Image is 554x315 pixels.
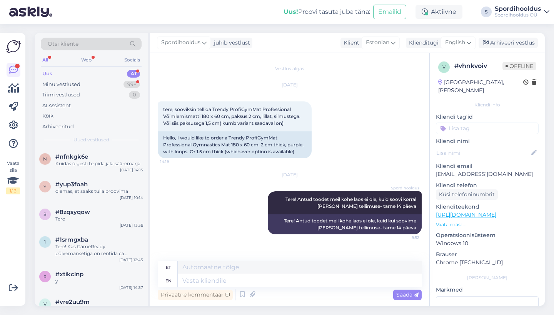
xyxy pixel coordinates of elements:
div: et [166,261,171,274]
span: Uued vestlused [73,136,109,143]
span: #8zqsyqow [55,209,90,216]
div: Spordihooldus [495,6,541,12]
div: Web [80,55,93,65]
p: Kliendi email [436,162,539,170]
button: Emailid [373,5,406,19]
div: olemas, et saaks tulla proovima [55,188,143,195]
div: Socials [123,55,142,65]
div: Hello, I would like to order a Trendy ProfiGymMat Professional Gymnastics Mat 180 x 60 cm, 2 cm t... [158,131,312,158]
span: English [445,38,465,47]
div: Tiimi vestlused [42,91,80,99]
div: # vhnkvoiv [454,61,502,71]
div: Tere! Antud toodet meil kohe laos ei ole, kuid kui soovime [PERSON_NAME] tellimuse- tarne 14 päeva [268,214,422,234]
span: Tere! Antud toodet meil kohe laos ei ole, kuid soovi korral [PERSON_NAME] tellimuse- tarne 14 päeva [285,196,417,209]
p: Brauser [436,250,539,259]
div: Klienditugi [406,39,439,47]
div: Proovi tasuta juba täna: [284,7,370,17]
span: Offline [502,62,536,70]
div: Minu vestlused [42,81,80,88]
div: All [41,55,50,65]
input: Lisa tag [436,123,539,134]
span: Otsi kliente [48,40,78,48]
span: 14:19 [160,159,189,164]
div: Arhiveeri vestlus [479,38,538,48]
div: en [165,274,172,287]
div: [DATE] 14:37 [119,285,143,290]
span: #nfnkgk6e [55,153,88,160]
span: Saada [396,291,419,298]
div: Privaatne kommentaar [158,290,233,300]
span: 8 [43,211,47,217]
div: AI Assistent [42,102,71,109]
div: Kuidas õigesti teipida jala sääremarja [55,160,143,167]
div: Vaata siia [6,160,20,194]
span: Spordihooldus [390,185,419,191]
span: Estonian [366,38,389,47]
div: S [481,7,492,17]
span: #vre2uu9m [55,298,90,305]
div: y [55,278,143,285]
span: tere, sooviksin tellida Trendy ProfiGymMat Professional Võimlemismatti 180 x 60 cm, paksus 2 cm, ... [163,106,302,126]
div: [GEOGRAPHIC_DATA], [PERSON_NAME] [438,78,523,94]
div: Tere [55,216,143,222]
a: SpordihooldusSpordihooldus OÜ [495,6,549,18]
span: Spordihooldus [161,38,200,47]
div: Tere! Kas GameReady põlvemansetiga on rentida ca nädalaks? [55,243,143,257]
p: Märkmed [436,286,539,294]
div: 0 [129,91,140,99]
p: Chrome [TECHNICAL_ID] [436,259,539,267]
p: Windows 10 [436,239,539,247]
p: Kliendi tag'id [436,113,539,121]
div: [DATE] 14:15 [120,167,143,173]
div: [DATE] 10:14 [120,195,143,201]
span: y [43,184,47,189]
div: Küsi telefoninumbrit [436,189,498,200]
div: Kõik [42,112,53,120]
span: 9:52 [390,235,419,240]
div: Uus [42,70,52,78]
p: [EMAIL_ADDRESS][DOMAIN_NAME] [436,170,539,178]
p: Vaata edasi ... [436,221,539,228]
b: Uus! [284,8,298,15]
span: #yup3foah [55,181,88,188]
span: 1 [44,239,46,245]
div: 99+ [123,81,140,88]
div: [DATE] 12:45 [119,257,143,263]
div: [DATE] [158,81,422,88]
span: x [43,274,47,279]
span: n [43,156,47,162]
div: Spordihooldus OÜ [495,12,541,18]
div: [DATE] 13:38 [120,222,143,228]
img: Askly Logo [6,39,21,54]
p: Kliendi nimi [436,137,539,145]
p: Kliendi telefon [436,181,539,189]
div: 41 [127,70,140,78]
div: Vestlus algas [158,65,422,72]
div: [PERSON_NAME] [436,274,539,281]
div: 1 / 3 [6,187,20,194]
div: [DATE] [158,171,422,178]
span: v [442,64,446,70]
div: Arhiveeritud [42,123,74,131]
span: #xtikclnp [55,271,83,278]
span: v [43,301,47,307]
p: Operatsioonisüsteem [436,231,539,239]
div: juhib vestlust [211,39,250,47]
p: Klienditeekond [436,203,539,211]
div: Klient [340,39,359,47]
a: [URL][DOMAIN_NAME] [436,211,496,218]
span: #1srmgxba [55,236,88,243]
div: Kliendi info [436,101,539,108]
input: Lisa nimi [436,149,530,157]
div: võiks olla öösidega [55,305,143,312]
div: Aktiivne [415,5,462,19]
